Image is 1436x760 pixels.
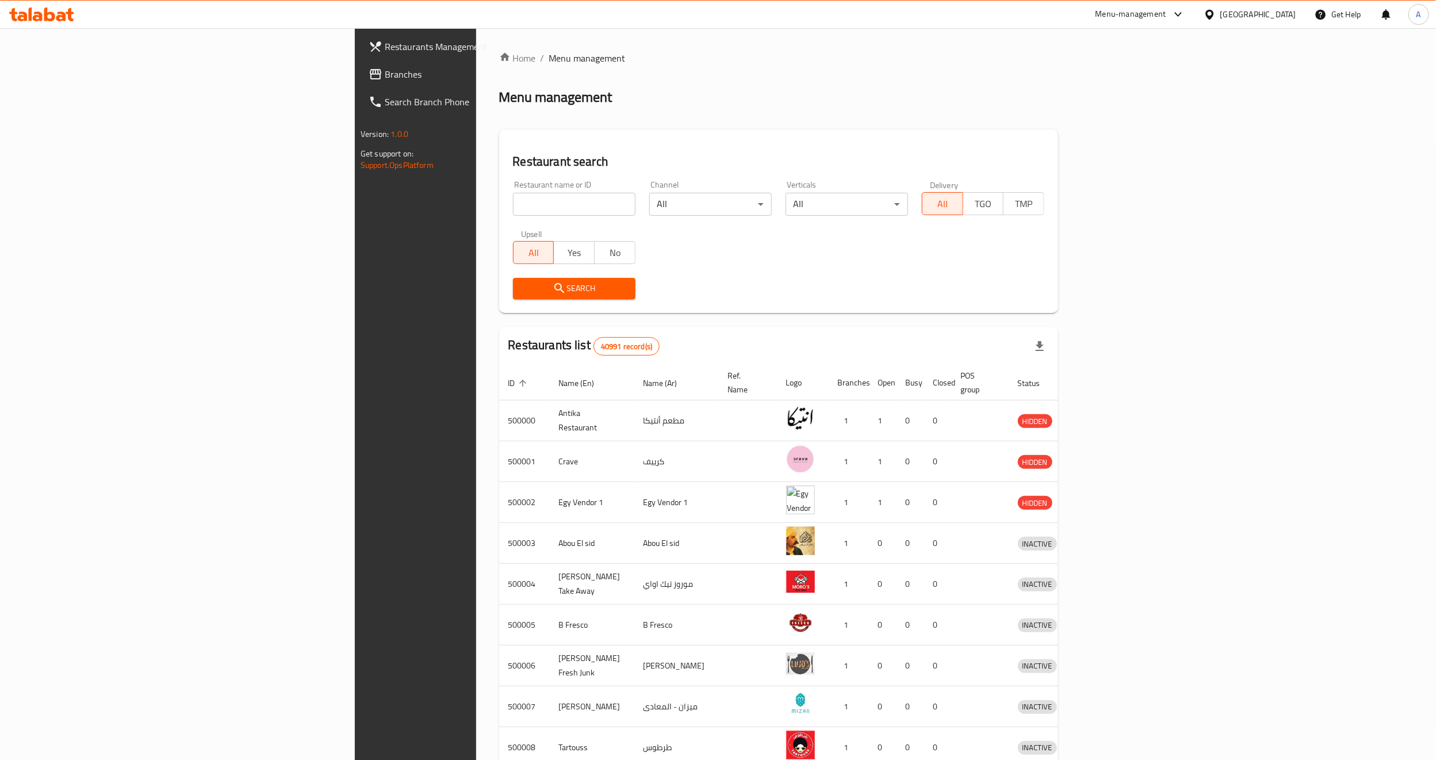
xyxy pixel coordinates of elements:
span: TMP [1008,196,1040,212]
span: TGO [968,196,1000,212]
span: Search [522,281,626,296]
span: Get support on: [361,146,413,161]
span: All [927,196,959,212]
td: موروز تيك اواي [634,564,719,605]
label: Upsell [521,230,542,238]
td: 0 [924,482,952,523]
div: HIDDEN [1018,414,1052,428]
td: 1 [829,482,869,523]
th: Closed [924,365,952,400]
img: Antika Restaurant [786,404,815,433]
th: Logo [777,365,829,400]
th: Open [869,365,897,400]
img: B Fresco [786,608,815,637]
button: All [922,192,963,215]
td: 0 [924,605,952,646]
th: Busy [897,365,924,400]
td: 0 [897,605,924,646]
td: مطعم أنتيكا [634,400,719,441]
a: Branches [359,60,595,88]
td: 1 [829,523,869,564]
img: Abou El sid [786,526,815,555]
span: A [1416,8,1421,21]
td: 1 [829,564,869,605]
label: Delivery [930,181,959,189]
img: Egy Vendor 1 [786,486,815,514]
h2: Restaurants list [508,337,660,356]
nav: breadcrumb [499,51,1058,65]
td: 0 [897,441,924,482]
td: 0 [924,400,952,441]
td: 1 [829,686,869,727]
td: 0 [869,523,897,564]
td: ميزان - المعادى [634,686,719,727]
td: 1 [829,646,869,686]
span: HIDDEN [1018,497,1052,510]
span: Name (En) [559,376,610,390]
button: No [594,241,635,264]
span: 40991 record(s) [594,341,659,352]
td: 0 [897,482,924,523]
div: Export file [1026,333,1054,360]
td: 0 [924,564,952,605]
td: 0 [897,400,924,441]
span: Status [1018,376,1055,390]
td: 0 [869,564,897,605]
td: 1 [869,482,897,523]
td: كرييف [634,441,719,482]
span: INACTIVE [1018,537,1057,551]
button: Search [513,278,635,299]
input: Search for restaurant name or ID.. [513,193,635,216]
span: Version: [361,127,389,142]
img: Lujo's Fresh Junk [786,649,815,678]
span: ID [508,376,530,390]
span: Restaurants Management [385,40,585,54]
td: 0 [924,441,952,482]
span: INACTIVE [1018,700,1057,713]
td: 1 [829,441,869,482]
span: 1.0.0 [390,127,408,142]
td: 0 [869,646,897,686]
img: Mizan - Maadi [786,690,815,719]
span: INACTIVE [1018,659,1057,673]
td: 0 [869,605,897,646]
span: POS group [961,369,995,396]
td: 0 [924,686,952,727]
span: Branches [385,67,585,81]
h2: Menu management [499,88,612,106]
td: Abou El sid [634,523,719,564]
div: INACTIVE [1018,700,1057,714]
div: INACTIVE [1018,618,1057,632]
td: 0 [897,523,924,564]
a: Search Branch Phone [359,88,595,116]
img: Tartouss [786,731,815,759]
span: INACTIVE [1018,741,1057,754]
span: INACTIVE [1018,578,1057,591]
span: Name (Ar) [644,376,692,390]
td: 0 [897,686,924,727]
button: TGO [963,192,1004,215]
td: 0 [869,686,897,727]
span: INACTIVE [1018,618,1057,632]
td: 0 [924,523,952,564]
div: [GEOGRAPHIC_DATA] [1220,8,1296,21]
span: Ref. Name [728,369,763,396]
span: HIDDEN [1018,456,1052,469]
h2: Restaurant search [513,153,1044,170]
div: All [649,193,772,216]
td: 1 [829,400,869,441]
span: Yes [558,245,590,261]
th: Branches [829,365,869,400]
a: Support.OpsPlatform [361,158,434,173]
td: B Fresco [634,605,719,646]
td: Egy Vendor 1 [634,482,719,523]
div: Total records count [593,337,660,356]
a: Restaurants Management [359,33,595,60]
td: 1 [829,605,869,646]
span: Search Branch Phone [385,95,585,109]
td: 0 [897,646,924,686]
button: All [513,241,554,264]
